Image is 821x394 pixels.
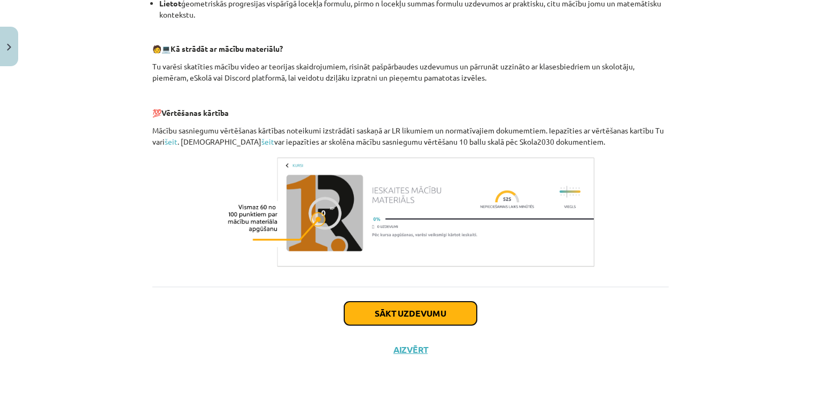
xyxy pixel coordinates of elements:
[165,137,177,146] a: šeit
[152,125,669,147] p: Mācību sasniegumu vērtēšanas kārtības noteikumi izstrādāti saskaņā ar LR likumiem un normatīvajie...
[390,344,431,355] button: Aizvērt
[152,107,669,119] p: 💯
[261,137,274,146] a: šeit
[161,108,229,117] b: Vērtēšanas kārtība
[7,44,11,51] img: icon-close-lesson-0947bae3869378f0d4975bcd49f059093ad1ed9edebbc8119c70593378902aed.svg
[152,61,669,83] p: Tu varēsi skatīties mācību video ar teorijas skaidrojumiem, risināt pašpārbaudes uzdevumus un pār...
[152,43,669,54] p: 🧑 💻
[171,44,283,53] b: Kā strādāt ar mācību materiālu?
[344,302,477,325] button: Sākt uzdevumu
